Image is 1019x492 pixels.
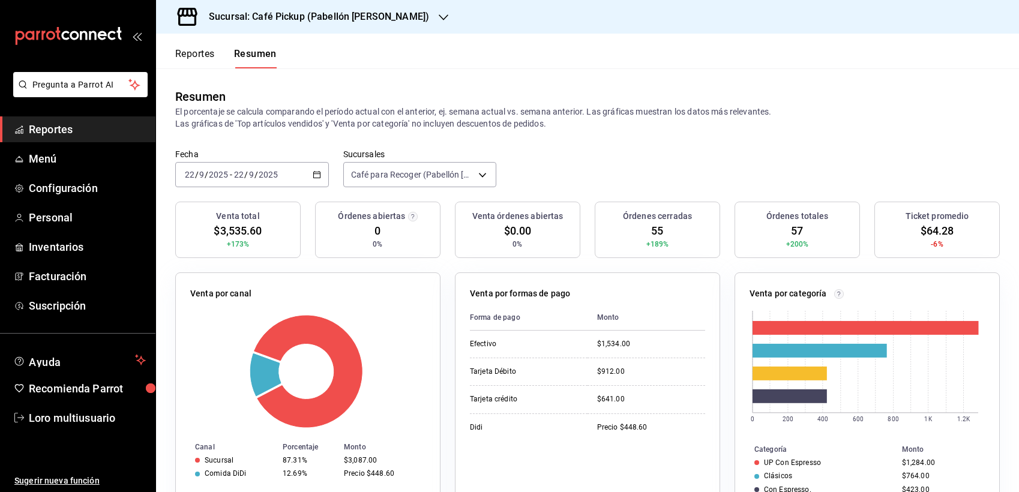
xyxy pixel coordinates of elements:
text: 600 [853,416,864,422]
span: 0 [374,223,380,239]
font: Suscripción [29,299,86,312]
div: Tarjeta Débito [470,367,578,377]
h3: Sucursal: Café Pickup (Pabellón [PERSON_NAME]) [199,10,429,24]
span: $0.00 [504,223,532,239]
th: Porcentaje [278,440,339,454]
button: open_drawer_menu [132,31,142,41]
th: Monto [588,305,705,331]
span: / [254,170,258,179]
span: 0% [373,239,382,250]
span: Ayuda [29,353,130,367]
text: 800 [888,416,899,422]
text: 1K [925,416,933,422]
div: Clásicos [764,472,792,480]
div: Pestañas de navegación [175,48,277,68]
div: $3,087.00 [344,456,421,464]
div: $764.00 [902,472,980,480]
span: / [205,170,208,179]
h3: Órdenes abiertas [338,210,405,223]
th: Forma de pago [470,305,588,331]
span: -6% [931,239,943,250]
div: $641.00 [597,394,705,404]
p: El porcentaje se calcula comparando el período actual con el anterior, ej. semana actual vs. sema... [175,106,1000,130]
p: Venta por formas de pago [470,287,570,300]
button: Resumen [234,48,277,68]
div: Sucursal [205,456,233,464]
h3: Órdenes cerradas [623,210,692,223]
div: $1,534.00 [597,339,705,349]
text: 400 [817,416,828,422]
h3: Ticket promedio [906,210,969,223]
h3: Órdenes totales [766,210,829,223]
h3: Venta total [216,210,259,223]
span: Café para Recoger (Pabellón [PERSON_NAME]) [351,169,475,181]
span: Pregunta a Parrot AI [32,79,129,91]
span: 0% [513,239,522,250]
th: Monto [897,443,999,456]
span: +173% [227,239,250,250]
input: -- [199,170,205,179]
input: -- [184,170,195,179]
font: Facturación [29,270,86,283]
div: Efectivo [470,339,578,349]
font: Inventarios [29,241,83,253]
p: Venta por canal [190,287,251,300]
div: $1,284.00 [902,458,980,467]
span: $64.28 [921,223,954,239]
th: Categoría [735,443,897,456]
span: / [195,170,199,179]
font: Reportes [175,48,215,60]
div: $912.00 [597,367,705,377]
div: Resumen [175,88,226,106]
font: Reportes [29,123,73,136]
span: +189% [646,239,669,250]
span: - [230,170,232,179]
input: ---- [208,170,229,179]
div: 12.69% [283,469,334,478]
div: Precio $448.60 [597,422,705,433]
span: +200% [786,239,809,250]
p: Venta por categoría [750,287,827,300]
font: Recomienda Parrot [29,382,123,395]
label: Fecha [175,150,329,158]
span: 55 [651,223,663,239]
input: -- [233,170,244,179]
div: UP Con Espresso [764,458,821,467]
a: Pregunta a Parrot AI [8,87,148,100]
font: Menú [29,152,57,165]
div: 87.31% [283,456,334,464]
h3: Venta órdenes abiertas [472,210,564,223]
label: Sucursales [343,150,497,158]
span: / [244,170,248,179]
text: 0 [751,416,754,422]
span: 57 [791,223,803,239]
input: ---- [258,170,278,179]
div: Comida DiDi [205,469,246,478]
div: Didi [470,422,578,433]
text: 1.2K [957,416,970,422]
button: Pregunta a Parrot AI [13,72,148,97]
text: 200 [783,416,793,422]
font: Personal [29,211,73,224]
div: Tarjeta crédito [470,394,578,404]
input: -- [248,170,254,179]
font: Configuración [29,182,98,194]
font: Loro multiusuario [29,412,115,424]
th: Canal [176,440,278,454]
div: Precio $448.60 [344,469,421,478]
th: Monto [339,440,440,454]
font: Sugerir nueva función [14,476,100,485]
span: $3,535.60 [214,223,262,239]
